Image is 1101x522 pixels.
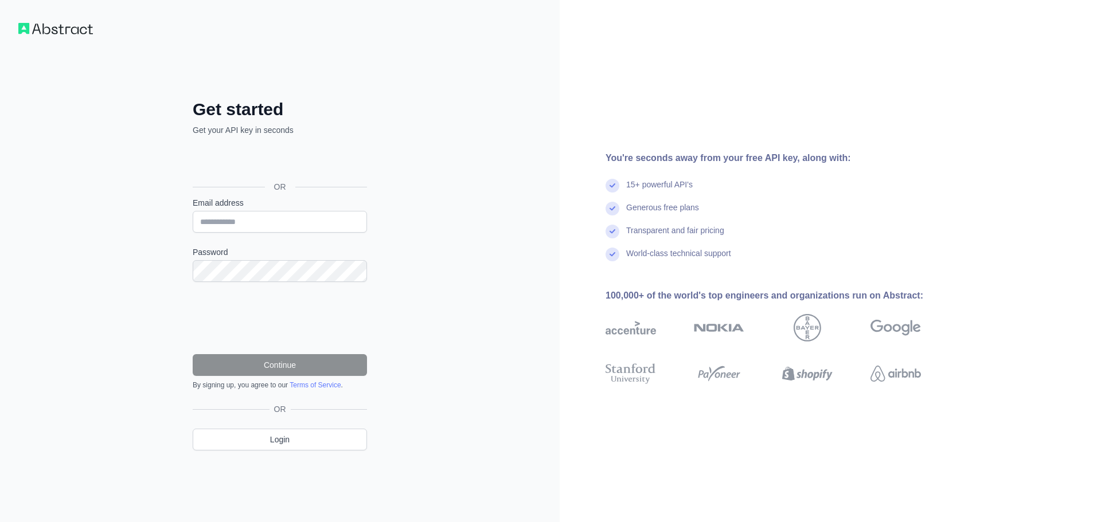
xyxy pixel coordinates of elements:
img: accenture [606,314,656,342]
img: Workflow [18,23,93,34]
div: Transparent and fair pricing [626,225,724,248]
img: bayer [794,314,821,342]
div: You're seconds away from your free API key, along with: [606,151,958,165]
h2: Get started [193,99,367,120]
div: 15+ powerful API's [626,179,693,202]
img: check mark [606,202,619,215]
iframe: reCAPTCHA [193,296,367,340]
img: google [870,314,921,342]
div: By signing up, you agree to our . [193,380,367,390]
p: Get your API key in seconds [193,124,367,136]
div: 100,000+ of the world's top engineers and organizations run on Abstract: [606,289,958,303]
div: Generous free plans [626,202,699,225]
a: Login [193,429,367,450]
img: stanford university [606,361,656,386]
span: OR [270,403,291,415]
img: payoneer [694,361,744,386]
img: check mark [606,248,619,261]
div: World-class technical support [626,248,731,270]
img: check mark [606,225,619,238]
span: OR [265,181,295,193]
button: Continue [193,354,367,376]
a: Terms of Service [290,381,341,389]
label: Email address [193,197,367,209]
label: Password [193,246,367,258]
img: airbnb [870,361,921,386]
img: check mark [606,179,619,193]
img: nokia [694,314,744,342]
iframe: Кнопка "Войти с аккаунтом Google" [187,148,370,174]
img: shopify [782,361,833,386]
